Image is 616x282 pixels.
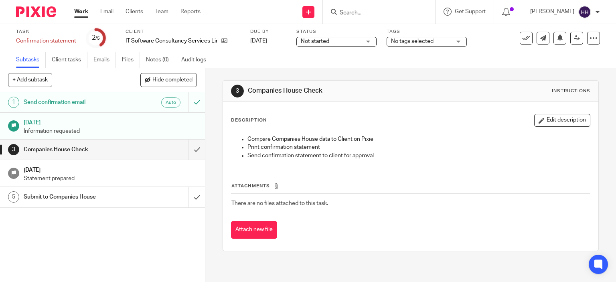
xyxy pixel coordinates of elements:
[152,77,192,83] span: Hide completed
[93,52,116,68] a: Emails
[140,73,197,87] button: Hide completed
[250,28,286,35] label: Due by
[248,87,428,95] h1: Companies House Check
[8,144,19,155] div: 3
[52,52,87,68] a: Client tasks
[231,201,328,206] span: There are no files attached to this task.
[530,8,574,16] p: [PERSON_NAME]
[161,97,180,108] div: Auto
[74,8,88,16] a: Work
[126,37,217,45] p: IT Software Consultancy Services Limited
[455,9,486,14] span: Get Support
[296,28,377,35] label: Status
[231,221,277,239] button: Attach new file
[339,10,411,17] input: Search
[126,28,240,35] label: Client
[552,88,590,94] div: Instructions
[100,8,113,16] a: Email
[24,164,197,174] h1: [DATE]
[8,97,19,108] div: 1
[391,39,434,44] span: No tags selected
[8,73,52,87] button: + Add subtask
[95,36,100,41] small: /5
[146,52,175,68] a: Notes (0)
[578,6,591,18] img: svg%3E
[122,52,140,68] a: Files
[24,144,128,156] h1: Companies House Check
[250,38,267,44] span: [DATE]
[24,96,128,108] h1: Send confirmation email
[180,8,201,16] a: Reports
[16,52,46,68] a: Subtasks
[24,174,197,183] p: Statement prepared
[24,117,197,127] h1: [DATE]
[247,135,590,143] p: Compare Companies House data to Client on Pixie
[181,52,212,68] a: Audit logs
[231,85,244,97] div: 3
[387,28,467,35] label: Tags
[247,152,590,160] p: Send confirmation statement to client for approval
[247,143,590,151] p: Print confirmation statement
[8,191,19,203] div: 5
[16,37,76,45] div: Confirmation statement
[301,39,329,44] span: Not started
[16,28,76,35] label: Task
[155,8,168,16] a: Team
[126,8,143,16] a: Clients
[24,191,128,203] h1: Submit to Companies House
[534,114,590,127] button: Edit description
[16,6,56,17] img: Pixie
[231,117,267,124] p: Description
[231,184,270,188] span: Attachments
[24,127,197,135] p: Information requested
[92,33,100,43] div: 2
